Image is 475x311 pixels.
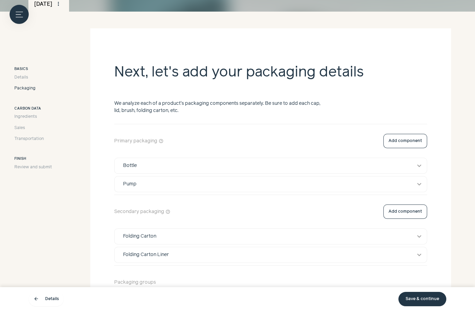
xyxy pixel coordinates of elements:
span: Sales [14,125,25,131]
h3: Carbon data [14,106,52,112]
span: Details [14,74,28,81]
a: Review and submit [14,164,52,170]
span: Primary packaging [114,138,157,145]
a: Packaging [14,85,52,91]
span: Transportation [14,136,44,142]
button: expand_more [415,180,423,188]
a: Ingredients [14,114,52,120]
div: Packaging groups [114,268,427,297]
button: Pump expand_more [115,176,427,192]
a: Save & continue [398,292,446,306]
a: Details [14,74,52,81]
a: Sales [14,125,52,131]
button: Folding Carton Liner expand_more [115,247,427,263]
h3: Finish [14,156,52,162]
div: Folding Carton Liner [123,251,169,258]
button: help_outline [166,208,170,215]
a: Transportation [14,136,52,142]
span: Secondary packaging [114,208,164,215]
div: Bottle [123,162,137,169]
span: Packaging [14,85,36,91]
button: expand_more [415,162,423,170]
span: Ingredients [14,114,37,120]
button: expand_more [415,232,423,241]
p: We analyze each of a product's packaging components separately. Be sure to add each cap, lid, bru... [114,100,323,114]
span: arrow_back [34,296,39,302]
div: Folding Carton [123,233,156,240]
button: Add component [383,134,427,148]
button: Folding Carton expand_more [115,229,427,244]
button: help_outline [159,138,163,145]
span: more_vert [55,1,62,7]
h3: Basics [14,67,52,72]
button: expand_more [415,251,423,259]
h2: Next, let's add your packaging details [114,62,427,98]
button: Add component [383,204,427,219]
button: Bottle expand_more [115,158,427,173]
div: Pump [123,181,136,188]
a: arrow_back Details [29,292,64,306]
